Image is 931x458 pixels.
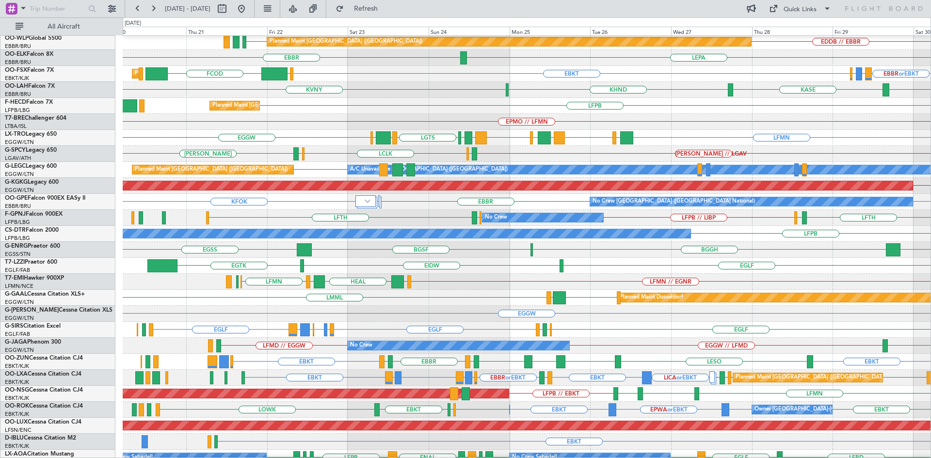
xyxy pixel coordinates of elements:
[5,442,29,450] a: EBKT/KJK
[5,155,31,162] a: LGAV/ATH
[5,395,29,402] a: EBKT/KJK
[135,162,288,177] div: Planned Maint [GEOGRAPHIC_DATA] ([GEOGRAPHIC_DATA])
[510,27,591,35] div: Mon 25
[5,51,53,57] a: OO-ELKFalcon 8X
[5,387,83,393] a: OO-NSGCessna Citation CJ4
[5,411,29,418] a: EBKT/KJK
[590,27,671,35] div: Tue 26
[5,147,26,153] span: G-SPCY
[5,371,28,377] span: OO-LXA
[135,66,248,81] div: Planned Maint Kortrijk-[GEOGRAPHIC_DATA]
[5,243,28,249] span: G-ENRG
[5,227,26,233] span: CS-DTR
[5,315,34,322] a: EGGW/LTN
[11,19,105,34] button: All Aircraft
[5,435,76,441] a: D-IBLUCessna Citation M2
[5,435,24,441] span: D-IBLU
[5,211,63,217] a: F-GPNJFalcon 900EX
[331,1,389,16] button: Refresh
[5,91,31,98] a: EBBR/BRU
[5,363,29,370] a: EBKT/KJK
[350,338,372,353] div: No Crew
[736,370,911,385] div: Planned Maint [GEOGRAPHIC_DATA] ([GEOGRAPHIC_DATA] National)
[5,163,57,169] a: G-LEGCLegacy 600
[5,291,27,297] span: G-GAAL
[5,75,29,82] a: EBKT/KJK
[5,203,31,210] a: EBBR/BRU
[5,323,23,329] span: G-SIRS
[5,195,85,201] a: OO-GPEFalcon 900EX EASy II
[5,211,26,217] span: F-GPNJ
[5,219,30,226] a: LFPB/LBG
[5,67,54,73] a: OO-FSXFalcon 7X
[5,131,26,137] span: LX-TRO
[752,27,833,35] div: Thu 28
[5,171,34,178] a: EGGW/LTN
[346,5,386,12] span: Refresh
[5,307,59,313] span: G-[PERSON_NAME]
[5,67,27,73] span: OO-FSX
[5,187,34,194] a: EGGW/LTN
[5,115,25,121] span: T7-BRE
[5,163,26,169] span: G-LEGC
[5,259,57,265] a: T7-LZZIPraetor 600
[5,99,26,105] span: F-HECD
[429,27,510,35] div: Sun 24
[5,419,28,425] span: OO-LUX
[593,194,755,209] div: No Crew [GEOGRAPHIC_DATA] ([GEOGRAPHIC_DATA] National)
[5,275,64,281] a: T7-EMIHawker 900XP
[5,243,60,249] a: G-ENRGPraetor 600
[5,419,81,425] a: OO-LUXCessna Citation CJ4
[5,43,31,50] a: EBBR/BRU
[5,107,30,114] a: LFPB/LBG
[5,339,61,345] a: G-JAGAPhenom 300
[5,307,112,313] a: G-[PERSON_NAME]Cessna Citation XLS
[125,19,141,28] div: [DATE]
[5,355,29,361] span: OO-ZUN
[754,402,885,417] div: Owner [GEOGRAPHIC_DATA]-[GEOGRAPHIC_DATA]
[212,98,365,113] div: Planned Maint [GEOGRAPHIC_DATA] ([GEOGRAPHIC_DATA])
[5,83,55,89] a: OO-LAHFalcon 7X
[5,115,66,121] a: T7-BREChallenger 604
[5,35,29,41] span: OO-WLP
[784,5,817,15] div: Quick Links
[5,371,81,377] a: OO-LXACessna Citation CJ4
[485,210,507,225] div: No Crew
[365,199,370,203] img: arrow-gray.svg
[5,387,29,393] span: OO-NSG
[764,1,836,16] button: Quick Links
[671,27,752,35] div: Wed 27
[5,179,59,185] a: G-KGKGLegacy 600
[5,227,59,233] a: CS-DTRFalcon 2000
[25,23,102,30] span: All Aircraft
[833,27,914,35] div: Fri 29
[5,259,25,265] span: T7-LZZI
[5,323,61,329] a: G-SIRSCitation Excel
[5,403,29,409] span: OO-ROK
[5,347,34,354] a: EGGW/LTN
[5,251,31,258] a: EGSS/STN
[5,291,85,297] a: G-GAALCessna Citation XLS+
[186,27,267,35] div: Thu 21
[5,99,53,105] a: F-HECDFalcon 7X
[267,27,348,35] div: Fri 22
[5,283,33,290] a: LFMN/NCE
[5,235,30,242] a: LFPB/LBG
[5,275,24,281] span: T7-EMI
[5,299,34,306] a: EGGW/LTN
[105,27,186,35] div: Wed 20
[350,162,508,177] div: A/C Unavailable [GEOGRAPHIC_DATA] ([GEOGRAPHIC_DATA])
[270,34,422,49] div: Planned Maint [GEOGRAPHIC_DATA] ([GEOGRAPHIC_DATA])
[5,147,57,153] a: G-SPCYLegacy 650
[620,290,683,305] div: Planned Maint Dusseldorf
[5,59,31,66] a: EBBR/BRU
[5,139,34,146] a: EGGW/LTN
[5,426,32,434] a: LFSN/ENC
[5,267,30,274] a: EGLF/FAB
[5,83,28,89] span: OO-LAH
[5,403,83,409] a: OO-ROKCessna Citation CJ4
[165,4,210,13] span: [DATE] - [DATE]
[5,379,29,386] a: EBKT/KJK
[5,451,27,457] span: LX-AOA
[5,451,74,457] a: LX-AOACitation Mustang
